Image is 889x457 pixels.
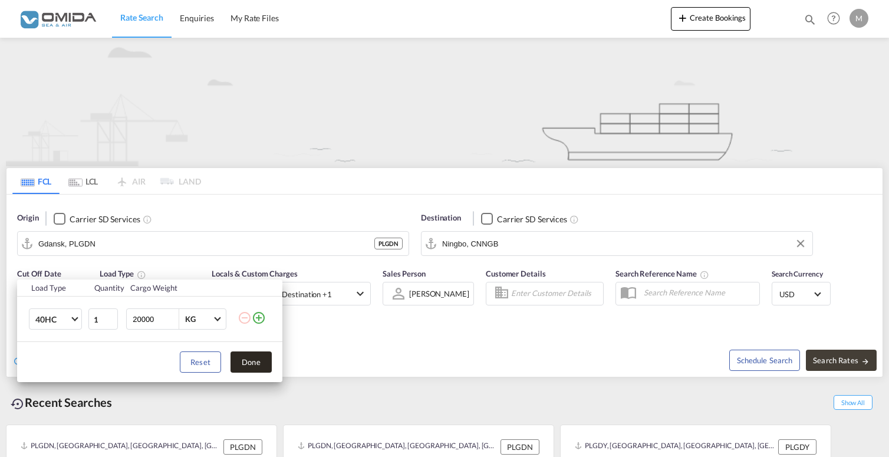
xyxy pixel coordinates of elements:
input: Qty [88,308,118,330]
button: Done [231,351,272,373]
th: Load Type [17,280,87,297]
md-icon: icon-minus-circle-outline [238,311,252,325]
md-select: Choose: 40HC [29,308,82,330]
div: Cargo Weight [130,282,231,293]
div: KG [185,314,196,324]
md-icon: icon-plus-circle-outline [252,311,266,325]
button: Reset [180,351,221,373]
span: 40HC [35,314,70,326]
th: Quantity [87,280,124,297]
input: Enter Weight [131,309,179,329]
